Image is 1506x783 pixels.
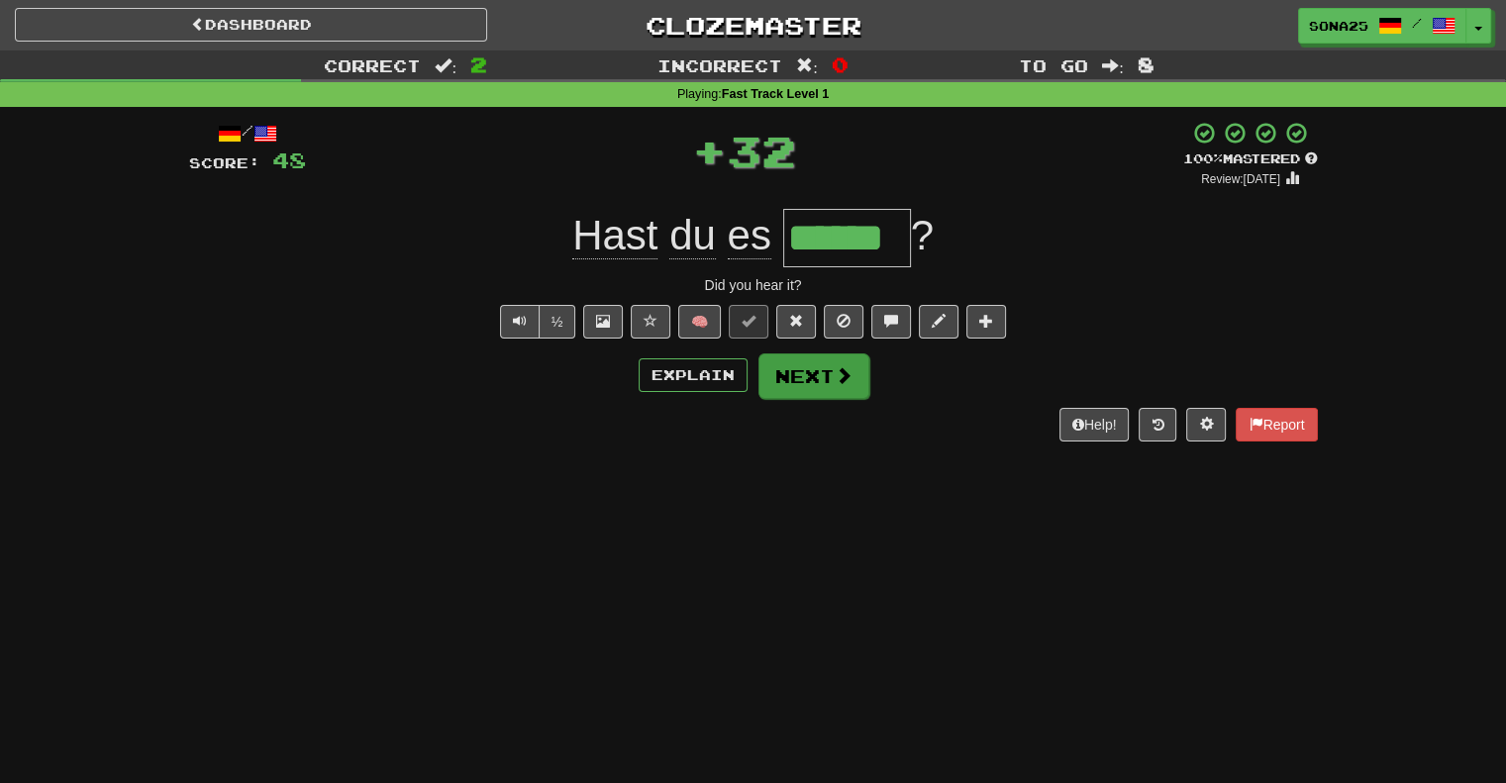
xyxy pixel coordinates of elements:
[583,305,623,339] button: Show image (alt+x)
[911,212,934,258] span: ?
[272,147,306,172] span: 48
[1201,172,1280,186] small: Review: [DATE]
[1412,16,1422,30] span: /
[678,305,721,339] button: 🧠
[657,55,782,75] span: Incorrect
[1139,408,1176,441] button: Round history (alt+y)
[1236,408,1317,441] button: Report
[776,305,816,339] button: Reset to 0% Mastered (alt+r)
[1309,17,1368,35] span: Sona25
[189,121,306,146] div: /
[517,8,989,43] a: Clozemaster
[324,55,421,75] span: Correct
[639,358,748,392] button: Explain
[728,212,771,259] span: es
[496,305,576,339] div: Text-to-speech controls
[1019,55,1088,75] span: To go
[871,305,911,339] button: Discuss sentence (alt+u)
[692,121,727,180] span: +
[539,305,576,339] button: ½
[966,305,1006,339] button: Add to collection (alt+a)
[832,52,849,76] span: 0
[1183,150,1318,168] div: Mastered
[15,8,487,42] a: Dashboard
[572,212,657,259] span: Hast
[189,275,1318,295] div: Did you hear it?
[435,57,456,74] span: :
[1102,57,1124,74] span: :
[470,52,487,76] span: 2
[1183,150,1223,166] span: 100 %
[824,305,863,339] button: Ignore sentence (alt+i)
[722,87,830,101] strong: Fast Track Level 1
[919,305,958,339] button: Edit sentence (alt+d)
[729,305,768,339] button: Set this sentence to 100% Mastered (alt+m)
[758,353,869,399] button: Next
[1138,52,1155,76] span: 8
[500,305,540,339] button: Play sentence audio (ctl+space)
[796,57,818,74] span: :
[1059,408,1130,441] button: Help!
[727,126,796,175] span: 32
[189,154,260,171] span: Score:
[1298,8,1466,44] a: Sona25 /
[669,212,716,259] span: du
[631,305,670,339] button: Favorite sentence (alt+f)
